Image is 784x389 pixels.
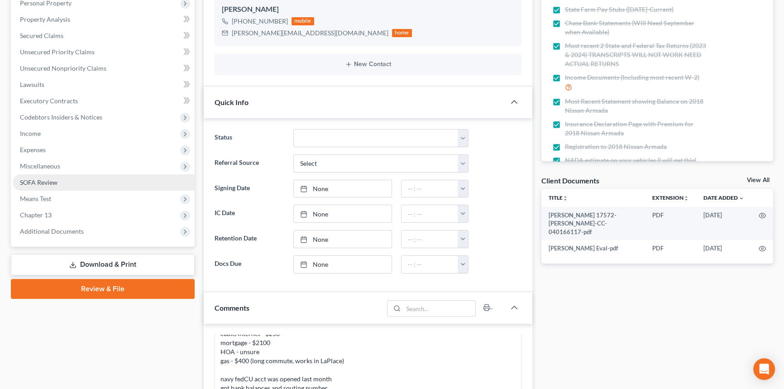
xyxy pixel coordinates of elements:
a: None [294,231,391,248]
span: Expenses [20,146,46,154]
td: PDF [645,207,696,240]
td: [PERSON_NAME] Eval-pdf [541,240,645,256]
button: New Contact [222,61,514,68]
span: Chase Bank Statements (Will Need September when Available) [565,19,708,37]
span: Unsecured Nonpriority Claims [20,64,106,72]
i: expand_more [739,196,744,201]
span: SOFA Review [20,178,57,186]
i: unfold_more [684,196,689,201]
span: Codebtors Insiders & Notices [20,113,102,121]
span: Chapter 13 [20,211,52,219]
span: Additional Documents [20,227,84,235]
a: Lawsuits [13,77,195,93]
div: home [392,29,412,37]
input: -- : -- [402,180,459,197]
td: [DATE] [696,240,751,256]
a: Date Added expand_more [703,194,744,201]
span: Miscellaneous [20,162,60,170]
a: Property Analysis [13,11,195,28]
label: Docs Due [210,255,289,274]
a: View All [747,177,770,183]
a: Unsecured Priority Claims [13,44,195,60]
span: Means Test [20,195,51,202]
a: Extensionunfold_more [652,194,689,201]
a: Review & File [11,279,195,299]
span: Property Analysis [20,15,70,23]
span: Income Documents (Including most recent W-2) [565,73,699,82]
label: Status [210,129,289,147]
input: -- : -- [402,205,459,222]
a: None [294,256,391,273]
label: Retention Date [210,230,289,248]
td: PDF [645,240,696,256]
div: [PERSON_NAME][EMAIL_ADDRESS][DOMAIN_NAME] [232,29,388,38]
input: Search... [403,301,475,316]
a: Executory Contracts [13,93,195,109]
a: Secured Claims [13,28,195,44]
span: Most Recent Statement showing Balance on 2018 Nissan Armada [565,97,708,115]
span: Secured Claims [20,32,63,39]
div: [PERSON_NAME] [222,4,514,15]
input: -- : -- [402,256,459,273]
span: Most recent 2 State and Federal Tax Returns (2023 & 2024) TRANSCRIPTS WILL NOT WORK NEED ACTUAL R... [565,41,708,68]
div: mobile [292,17,314,25]
div: Client Documents [541,176,599,185]
span: State Farm Pay Stubs ([DATE]-Current) [565,5,674,14]
a: Download & Print [11,254,195,275]
a: Unsecured Nonpriority Claims [13,60,195,77]
span: Lawsuits [20,81,44,88]
i: unfold_more [563,196,568,201]
span: Registration to 2018 Nissan Armada [565,142,667,151]
div: Open Intercom Messenger [753,358,775,380]
label: IC Date [210,205,289,223]
span: Unsecured Priority Claims [20,48,95,56]
a: None [294,205,391,222]
a: SOFA Review [13,174,195,191]
a: None [294,180,391,197]
span: Executory Contracts [20,97,78,105]
label: Signing Date [210,180,289,198]
input: -- : -- [402,231,459,248]
span: Income [20,130,41,137]
label: Referral Source [210,154,289,173]
td: [PERSON_NAME] 17572-[PERSON_NAME]-CC-040166117-pdf [541,207,645,240]
span: Insurance Declaration Page with Premium for 2018 Nissan Armada [565,120,708,138]
td: [DATE] [696,207,751,240]
span: Comments [215,303,249,312]
span: NADA estimate on your vehicles (I will get this) [565,156,696,165]
a: Titleunfold_more [549,194,568,201]
div: [PHONE_NUMBER] [232,17,288,26]
span: Quick Info [215,98,249,106]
